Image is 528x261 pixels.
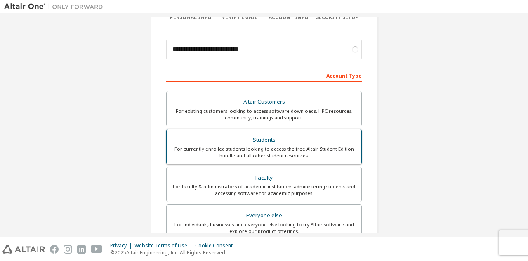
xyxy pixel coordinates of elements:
div: For individuals, businesses and everyone else looking to try Altair software and explore our prod... [172,221,356,235]
img: linkedin.svg [77,245,86,254]
div: Security Setup [313,14,362,21]
div: Everyone else [172,210,356,221]
img: Altair One [4,2,107,11]
div: Students [172,134,356,146]
img: instagram.svg [64,245,72,254]
div: Account Type [166,69,362,82]
div: Account Info [264,14,313,21]
div: Personal Info [166,14,215,21]
div: Privacy [110,242,134,249]
img: youtube.svg [91,245,103,254]
div: Cookie Consent [195,242,238,249]
div: Altair Customers [172,96,356,108]
div: For currently enrolled students looking to access the free Altair Student Edition bundle and all ... [172,146,356,159]
div: Verify Email [215,14,264,21]
p: © 2025 Altair Engineering, Inc. All Rights Reserved. [110,249,238,256]
div: Faculty [172,172,356,184]
div: For existing customers looking to access software downloads, HPC resources, community, trainings ... [172,108,356,121]
img: facebook.svg [50,245,59,254]
img: altair_logo.svg [2,245,45,254]
div: Website Terms of Use [134,242,195,249]
div: For faculty & administrators of academic institutions administering students and accessing softwa... [172,183,356,197]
